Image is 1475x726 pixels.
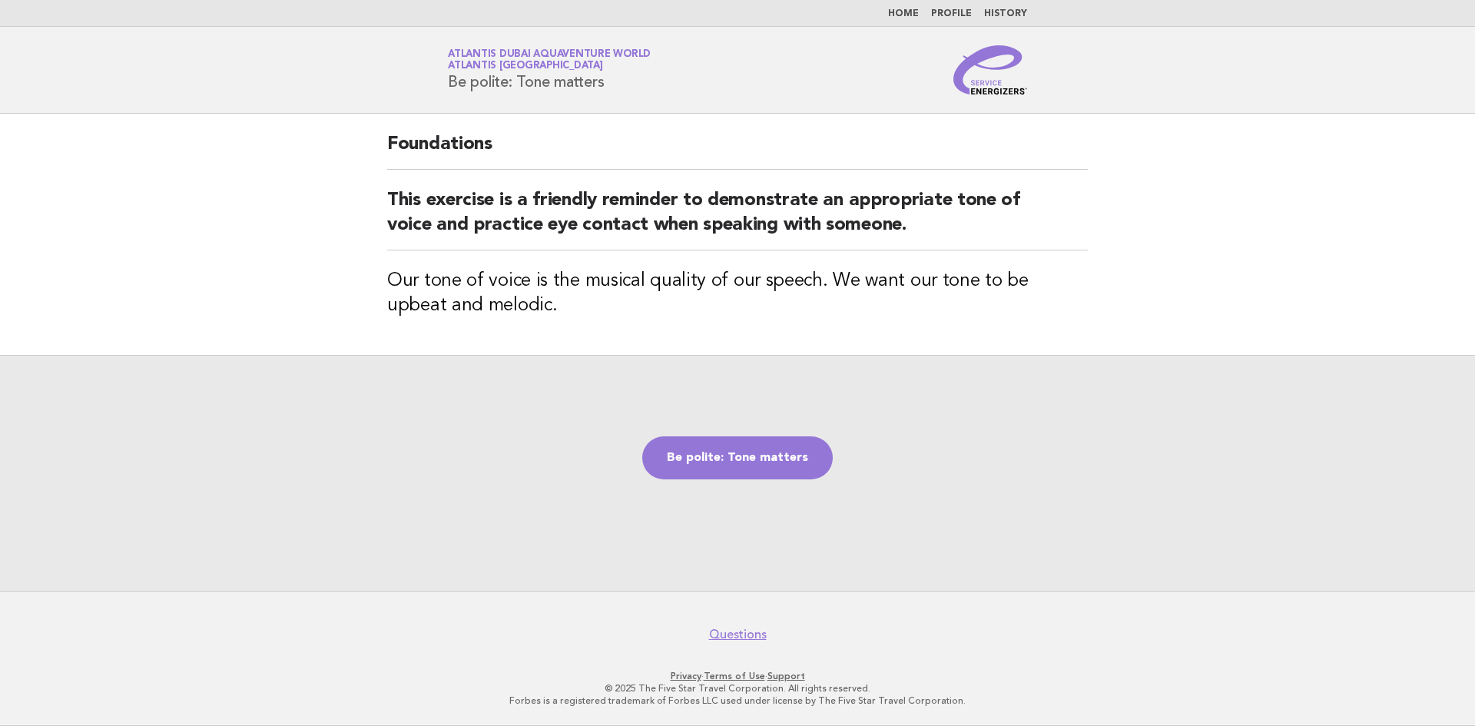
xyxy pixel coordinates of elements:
[267,695,1208,707] p: Forbes is a registered trademark of Forbes LLC used under license by The Five Star Travel Corpora...
[704,671,765,681] a: Terms of Use
[984,9,1027,18] a: History
[709,627,767,642] a: Questions
[642,436,833,479] a: Be polite: Tone matters
[267,682,1208,695] p: © 2025 The Five Star Travel Corporation. All rights reserved.
[448,61,603,71] span: Atlantis [GEOGRAPHIC_DATA]
[671,671,701,681] a: Privacy
[448,50,651,90] h1: Be polite: Tone matters
[387,132,1088,170] h2: Foundations
[931,9,972,18] a: Profile
[387,188,1088,250] h2: This exercise is a friendly reminder to demonstrate an appropriate tone of voice and practice eye...
[448,49,651,71] a: Atlantis Dubai Aquaventure WorldAtlantis [GEOGRAPHIC_DATA]
[387,269,1088,318] h3: Our tone of voice is the musical quality of our speech. We want our tone to be upbeat and melodic.
[267,670,1208,682] p: · ·
[767,671,805,681] a: Support
[888,9,919,18] a: Home
[953,45,1027,94] img: Service Energizers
